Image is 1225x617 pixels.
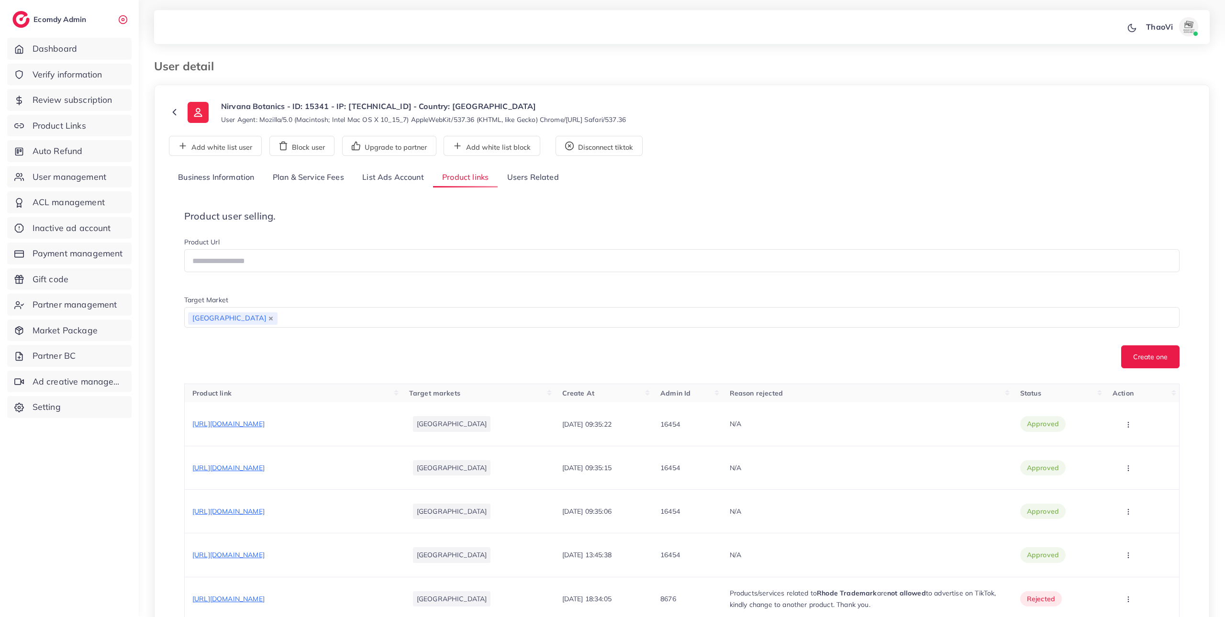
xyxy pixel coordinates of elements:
a: Partner management [7,294,132,316]
span: Inactive ad account [33,222,111,234]
span: Create At [562,389,594,397]
li: [GEOGRAPHIC_DATA] [413,591,491,606]
button: Upgrade to partner [342,136,436,156]
span: N/A [730,419,741,428]
a: Inactive ad account [7,217,132,239]
span: ACL management [33,196,105,209]
span: Admin Id [660,389,690,397]
a: Payment management [7,242,132,264]
span: [GEOGRAPHIC_DATA] [188,312,278,325]
li: [GEOGRAPHIC_DATA] [413,547,491,562]
span: Action [1113,389,1134,397]
a: Market Package [7,320,132,342]
span: Setting [33,401,61,413]
a: Dashboard [7,38,132,60]
p: Nirvana Botanics - ID: 15341 - IP: [TECHNICAL_ID] - Country: [GEOGRAPHIC_DATA] [221,100,626,112]
span: Partner BC [33,350,76,362]
a: ThaoViavatar [1141,17,1202,36]
span: rejected [1027,594,1055,604]
button: Create one [1121,345,1180,368]
button: Add white list block [444,136,540,156]
a: Users Related [498,167,568,188]
h2: Ecomdy Admin [33,15,89,24]
p: 16454 [660,419,680,430]
span: Partner management [33,298,117,311]
a: Setting [7,396,132,418]
a: List Ads Account [353,167,433,188]
p: [DATE] 09:35:06 [562,506,612,517]
strong: not allowed [887,589,926,597]
span: approved [1027,550,1059,560]
p: [DATE] 09:35:15 [562,462,612,474]
span: Auto Refund [33,145,83,157]
a: Partner BC [7,345,132,367]
span: Market Package [33,324,98,337]
li: [GEOGRAPHIC_DATA] [413,460,491,475]
p: 16454 [660,549,680,561]
a: ACL management [7,191,132,213]
p: [DATE] 09:35:22 [562,419,612,430]
h4: Product user selling. [184,210,1180,222]
span: N/A [730,551,741,559]
a: Product Links [7,115,132,137]
p: Products/services related to are to advertise on TikTok, kindly change to another product. Thank ... [730,587,1005,610]
span: Review subscription [33,94,112,106]
button: Add white list user [169,136,262,156]
span: [URL][DOMAIN_NAME] [192,595,265,603]
span: approved [1027,419,1059,429]
a: Product links [433,167,498,188]
small: User Agent: Mozilla/5.0 (Macintosh; Intel Mac OS X 10_15_7) AppleWebKit/537.36 (KHTML, like Gecko... [221,115,626,124]
span: approved [1027,507,1059,516]
p: 16454 [660,462,680,474]
img: ic-user-info.36bf1079.svg [188,102,209,123]
input: Search for option [278,310,1167,326]
span: Target markets [409,389,460,397]
span: [URL][DOMAIN_NAME] [192,507,265,516]
span: Gift code [33,273,68,286]
a: Review subscription [7,89,132,111]
span: Verify information [33,68,102,81]
a: logoEcomdy Admin [12,11,89,28]
h3: User detail [154,59,222,73]
p: 8676 [660,593,676,605]
li: [GEOGRAPHIC_DATA] [413,504,491,519]
p: [DATE] 13:45:38 [562,549,612,561]
span: N/A [730,507,741,516]
img: logo [12,11,30,28]
a: Gift code [7,268,132,290]
button: Deselect Pakistan [268,316,273,321]
a: User management [7,166,132,188]
img: avatar [1179,17,1198,36]
p: [DATE] 18:34:05 [562,593,612,605]
label: Target Market [184,295,228,305]
span: Ad creative management [33,375,124,388]
span: Status [1020,389,1041,397]
button: Disconnect tiktok [556,136,643,156]
span: User management [33,171,106,183]
span: [URL][DOMAIN_NAME] [192,551,265,559]
span: Payment management [33,247,123,260]
label: Product Url [184,237,220,247]
span: Dashboard [33,43,77,55]
span: approved [1027,463,1059,473]
a: Ad creative management [7,371,132,393]
span: Product link [192,389,232,397]
a: Auto Refund [7,140,132,162]
p: 16454 [660,506,680,517]
span: [URL][DOMAIN_NAME] [192,463,265,472]
p: ThaoVi [1146,21,1173,33]
a: Verify information [7,64,132,86]
a: Business Information [169,167,264,188]
span: [URL][DOMAIN_NAME] [192,419,265,428]
a: Plan & Service Fees [264,167,353,188]
div: Search for option [184,307,1180,328]
strong: Rhode Trademark [817,589,877,597]
span: Product Links [33,120,86,132]
span: Reason rejected [730,389,783,397]
li: [GEOGRAPHIC_DATA] [413,416,491,431]
span: N/A [730,463,741,472]
button: Block user [269,136,334,156]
